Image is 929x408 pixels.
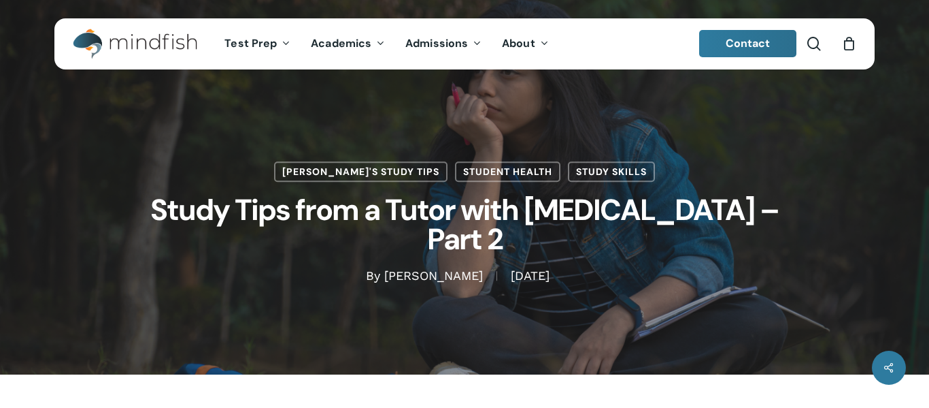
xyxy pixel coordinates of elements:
[301,38,395,50] a: Academics
[54,18,875,69] header: Main Menu
[455,161,560,182] a: Student Health
[124,182,805,268] h1: Study Tips from a Tutor with [MEDICAL_DATA] – Part 2
[726,36,771,50] span: Contact
[214,18,558,69] nav: Main Menu
[274,161,447,182] a: [PERSON_NAME]'s Study Tips
[395,38,492,50] a: Admissions
[311,36,371,50] span: Academics
[502,36,535,50] span: About
[224,36,277,50] span: Test Prep
[384,269,483,283] a: [PERSON_NAME]
[214,38,301,50] a: Test Prep
[568,161,655,182] a: Study Skills
[496,272,563,281] span: [DATE]
[366,272,380,281] span: By
[492,38,559,50] a: About
[405,36,468,50] span: Admissions
[699,30,797,57] a: Contact
[841,36,856,51] a: Cart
